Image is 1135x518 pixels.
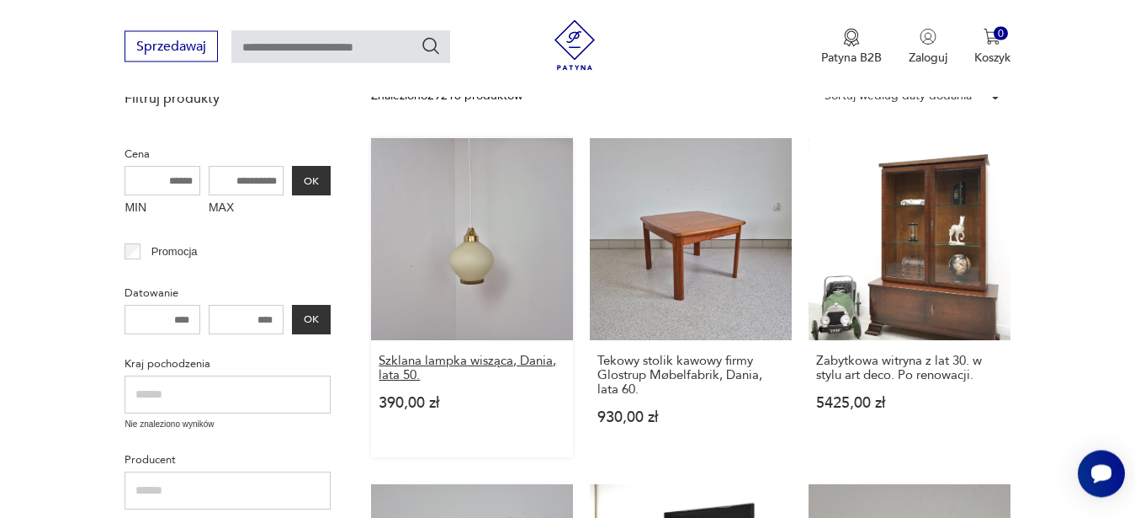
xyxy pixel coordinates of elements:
p: Cena [125,146,331,164]
p: Producent [125,451,331,470]
div: 0 [994,27,1008,41]
button: OK [292,306,331,335]
p: Kraj pochodzenia [125,355,331,374]
button: Zaloguj [909,29,947,66]
p: Datowanie [125,285,331,303]
a: Szklana lampka wisząca, Dania, lata 50.Szklana lampka wisząca, Dania, lata 50.390,00 zł [371,139,573,458]
a: Tekowy stolik kawowy firmy Glostrup Møbelfabrik, Dania, lata 60.Tekowy stolik kawowy firmy Glostr... [590,139,792,458]
p: Koszyk [974,50,1010,66]
p: 5425,00 zł [816,397,1003,411]
p: 930,00 zł [597,411,784,425]
img: Ikona koszyka [984,29,1000,45]
h3: Tekowy stolik kawowy firmy Glostrup Møbelfabrik, Dania, lata 60. [597,355,784,398]
button: 0Koszyk [974,29,1010,66]
label: MIN [125,196,200,223]
p: Patyna B2B [821,50,882,66]
img: Ikona medalu [843,29,860,47]
button: Sprzedawaj [125,31,218,62]
h3: Zabytkowa witryna z lat 30. w stylu art deco. Po renowacji. [816,355,1003,383]
p: 390,00 zł [379,397,565,411]
label: MAX [209,196,284,223]
a: Ikona medaluPatyna B2B [821,29,882,66]
iframe: Smartsupp widget button [1078,451,1125,498]
p: Zaloguj [909,50,947,66]
button: OK [292,167,331,196]
p: Promocja [151,243,198,262]
button: Patyna B2B [821,29,882,66]
h3: Szklana lampka wisząca, Dania, lata 50. [379,355,565,383]
div: Znaleziono 29216 produktów [371,88,522,106]
button: Szukaj [421,36,441,56]
a: Zabytkowa witryna z lat 30. w stylu art deco. Po renowacji.Zabytkowa witryna z lat 30. w stylu ar... [809,139,1010,458]
a: Sprzedawaj [125,42,218,54]
p: Filtruj produkty [125,90,331,109]
div: Sortuj według daty dodania [825,88,972,106]
p: Nie znaleziono wyników [125,419,331,432]
img: Patyna - sklep z meblami i dekoracjami vintage [549,20,600,71]
img: Ikonka użytkownika [920,29,936,45]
